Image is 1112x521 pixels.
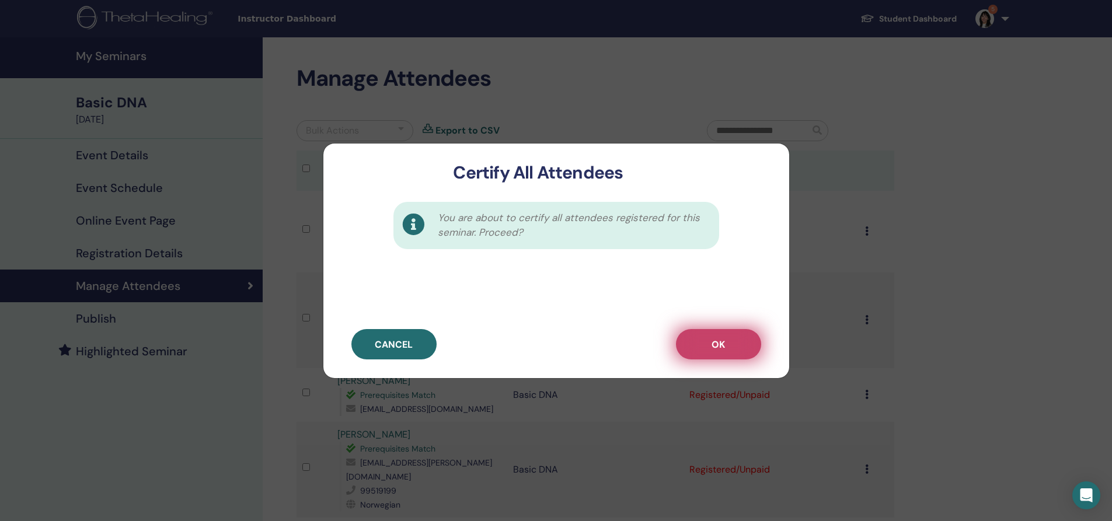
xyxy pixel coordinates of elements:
[1072,481,1100,509] div: Open Intercom Messenger
[438,211,706,240] span: You are about to certify all attendees registered for this seminar. Proceed?
[375,338,413,351] span: Cancel
[712,338,725,351] span: OK
[676,329,761,359] button: OK
[351,329,437,359] button: Cancel
[342,162,735,183] h3: Certify All Attendees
